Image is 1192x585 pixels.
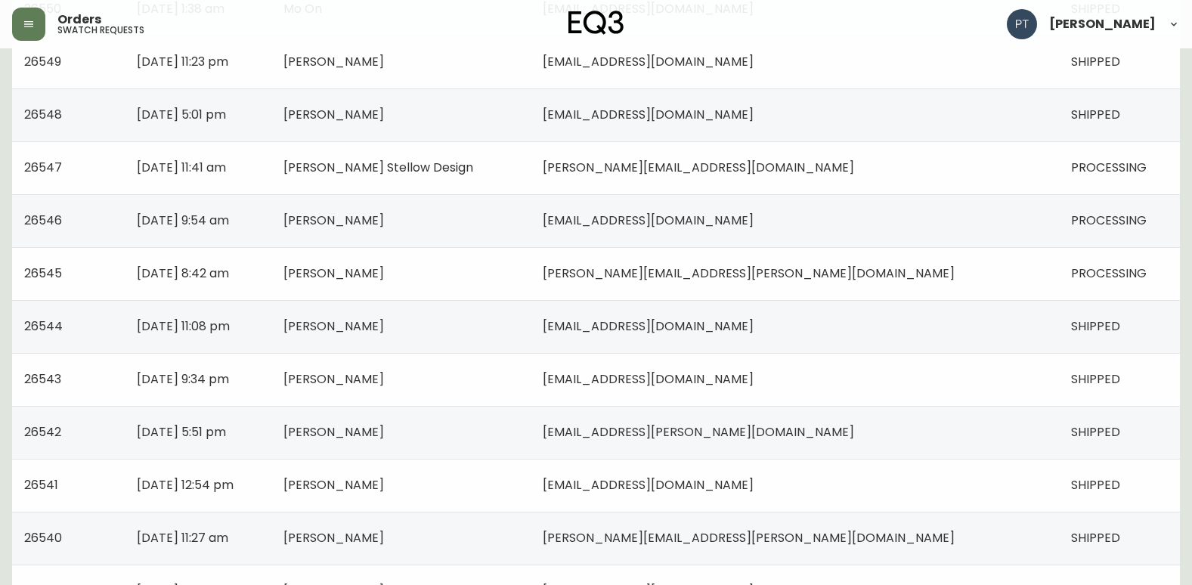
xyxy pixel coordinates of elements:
[24,265,62,282] span: 26545
[24,159,62,176] span: 26547
[137,212,229,229] span: [DATE] 9:54 am
[24,529,62,546] span: 26540
[283,212,384,229] span: [PERSON_NAME]
[137,423,226,441] span: [DATE] 5:51 pm
[543,159,854,176] span: [PERSON_NAME][EMAIL_ADDRESS][DOMAIN_NAME]
[543,265,955,282] span: [PERSON_NAME][EMAIL_ADDRESS][PERSON_NAME][DOMAIN_NAME]
[24,423,61,441] span: 26542
[137,159,226,176] span: [DATE] 11:41 am
[24,476,58,494] span: 26541
[137,106,226,123] span: [DATE] 5:01 pm
[1071,370,1120,388] span: SHIPPED
[543,423,854,441] span: [EMAIL_ADDRESS][PERSON_NAME][DOMAIN_NAME]
[1071,423,1120,441] span: SHIPPED
[57,14,101,26] span: Orders
[543,529,955,546] span: [PERSON_NAME][EMAIL_ADDRESS][PERSON_NAME][DOMAIN_NAME]
[283,265,384,282] span: [PERSON_NAME]
[283,317,384,335] span: [PERSON_NAME]
[137,476,234,494] span: [DATE] 12:54 pm
[283,423,384,441] span: [PERSON_NAME]
[1071,212,1147,229] span: PROCESSING
[24,212,62,229] span: 26546
[283,159,473,176] span: [PERSON_NAME] Stellow Design
[543,370,754,388] span: [EMAIL_ADDRESS][DOMAIN_NAME]
[283,529,384,546] span: [PERSON_NAME]
[137,265,229,282] span: [DATE] 8:42 am
[137,53,228,70] span: [DATE] 11:23 pm
[57,26,144,35] h5: swatch requests
[1071,265,1147,282] span: PROCESSING
[1071,529,1120,546] span: SHIPPED
[543,317,754,335] span: [EMAIL_ADDRESS][DOMAIN_NAME]
[543,212,754,229] span: [EMAIL_ADDRESS][DOMAIN_NAME]
[24,317,63,335] span: 26544
[1071,159,1147,176] span: PROCESSING
[543,106,754,123] span: [EMAIL_ADDRESS][DOMAIN_NAME]
[283,53,384,70] span: [PERSON_NAME]
[137,317,230,335] span: [DATE] 11:08 pm
[24,370,61,388] span: 26543
[283,106,384,123] span: [PERSON_NAME]
[543,53,754,70] span: [EMAIL_ADDRESS][DOMAIN_NAME]
[283,476,384,494] span: [PERSON_NAME]
[1007,9,1037,39] img: 986dcd8e1aab7847125929f325458823
[1071,53,1120,70] span: SHIPPED
[568,11,624,35] img: logo
[1071,317,1120,335] span: SHIPPED
[1049,18,1156,30] span: [PERSON_NAME]
[137,370,229,388] span: [DATE] 9:34 pm
[283,370,384,388] span: [PERSON_NAME]
[24,106,62,123] span: 26548
[137,529,228,546] span: [DATE] 11:27 am
[543,476,754,494] span: [EMAIL_ADDRESS][DOMAIN_NAME]
[1071,106,1120,123] span: SHIPPED
[1071,476,1120,494] span: SHIPPED
[24,53,61,70] span: 26549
